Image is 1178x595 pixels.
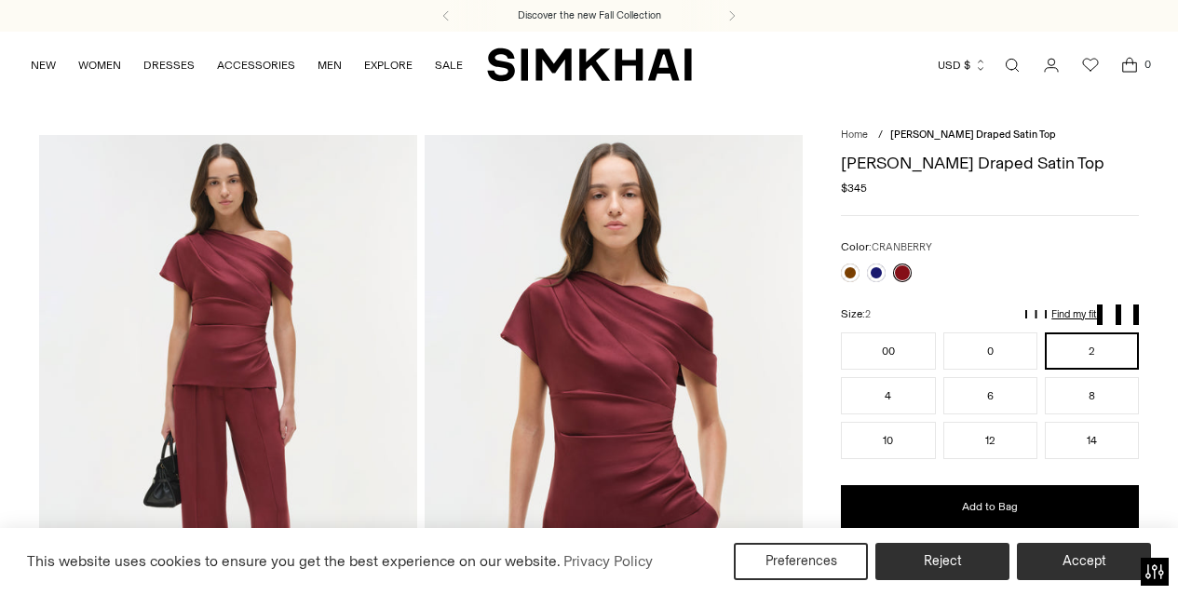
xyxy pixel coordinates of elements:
a: Go to the account page [1033,47,1070,84]
span: This website uses cookies to ensure you get the best experience on our website. [27,552,561,570]
button: 14 [1045,422,1139,459]
a: SALE [435,45,463,86]
a: MEN [318,45,342,86]
span: 0 [1139,56,1156,73]
button: Add to Bag [841,485,1139,530]
button: 00 [841,332,935,370]
button: 8 [1045,377,1139,414]
button: 2 [1045,332,1139,370]
button: Reject [875,543,1009,580]
span: Add to Bag [962,499,1018,515]
a: ACCESSORIES [217,45,295,86]
nav: breadcrumbs [841,128,1139,143]
button: Preferences [734,543,868,580]
span: [PERSON_NAME] Draped Satin Top [890,128,1056,141]
a: NEW [31,45,56,86]
a: WOMEN [78,45,121,86]
span: CRANBERRY [872,241,932,253]
a: Privacy Policy (opens in a new tab) [561,548,656,575]
a: EXPLORE [364,45,413,86]
label: Color: [841,238,932,256]
button: 6 [943,377,1037,414]
button: USD $ [938,45,987,86]
label: Size: [841,305,871,323]
a: Home [841,128,868,141]
button: Accept [1017,543,1151,580]
a: Open search modal [994,47,1031,84]
div: / [878,128,883,143]
a: Discover the new Fall Collection [518,8,661,23]
button: 0 [943,332,1037,370]
a: Open cart modal [1111,47,1148,84]
a: SIMKHAI [487,47,692,83]
a: DRESSES [143,45,195,86]
button: 10 [841,422,935,459]
button: 4 [841,377,935,414]
a: Wishlist [1072,47,1109,84]
h1: [PERSON_NAME] Draped Satin Top [841,155,1139,171]
span: $345 [841,180,867,196]
span: 2 [865,308,871,320]
button: 12 [943,422,1037,459]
